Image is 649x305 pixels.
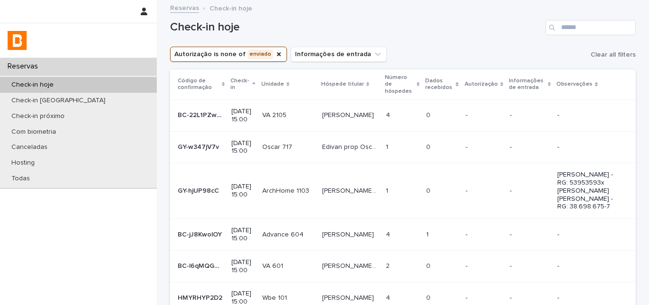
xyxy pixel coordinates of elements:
[425,76,454,93] p: Dados recebidos
[466,294,502,302] p: -
[178,76,220,93] p: Código de confirmação
[170,250,636,282] tr: BC-l6qMQGmwMBC-l6qMQGmwM [DATE] 15:00VA 601VA 601 [PERSON_NAME] [PERSON_NAME][PERSON_NAME] [PERSO...
[4,112,72,120] p: Check-in próximo
[322,260,380,270] p: [PERSON_NAME] [PERSON_NAME]
[178,229,224,239] p: BC-jJ8KwolOY
[262,141,294,151] p: Oscar 717
[322,109,376,119] p: MARCIA MARTINS DE SOUSA VON RONDOW
[231,183,254,199] p: [DATE] 15:00
[262,185,311,195] p: ArchHome 1103
[170,99,636,131] tr: BC-22L1PZwDMBC-22L1PZwDM [DATE] 15:00VA 2105VA 2105 [PERSON_NAME][PERSON_NAME] 44 00 ---
[170,2,199,13] a: Reservas
[4,62,46,71] p: Reservas
[231,258,254,275] p: [DATE] 15:00
[210,2,252,13] p: Check-in hoje
[262,229,305,239] p: Advance 604
[426,109,432,119] p: 0
[4,97,113,105] p: Check-in [GEOGRAPHIC_DATA]
[466,143,502,151] p: -
[321,79,364,89] p: Hóspede titular
[170,131,636,163] tr: GY-w347jV7vGY-w347jV7v [DATE] 15:00Oscar 717Oscar 717 Edivan prop Oscar 717/419Edivan prop Oscar ...
[466,231,502,239] p: -
[557,262,620,270] p: -
[426,292,432,302] p: 0
[170,163,636,219] tr: GY-hjUP98cCGY-hjUP98cC [DATE] 15:00ArchHome 1103ArchHome 1103 [PERSON_NAME] Prop ArchHome 1103[PE...
[322,229,376,239] p: [PERSON_NAME]
[8,31,27,50] img: zVaNuJHRTjyIjT5M9Xd5
[231,139,254,156] p: [DATE] 15:00
[4,175,38,183] p: Todas
[510,262,550,270] p: -
[426,260,432,270] p: 0
[426,185,432,195] p: 0
[230,76,250,93] p: Check-in
[178,109,226,119] p: BC-22L1PZwDM
[386,185,390,195] p: 1
[291,47,387,62] button: Informações de entrada
[557,231,620,239] p: -
[178,260,226,270] p: BC-l6qMQGmwM
[510,187,550,195] p: -
[262,260,285,270] p: VA 601
[261,79,284,89] p: Unidade
[386,109,392,119] p: 4
[557,294,620,302] p: -
[426,141,432,151] p: 0
[322,185,380,195] p: Ana Maria Prop ArchHome 1103
[556,79,592,89] p: Observações
[510,294,550,302] p: -
[4,128,64,136] p: Com biometria
[591,51,636,58] span: Clear all filters
[587,48,636,62] button: Clear all filters
[510,111,550,119] p: -
[4,143,55,151] p: Canceladas
[557,111,620,119] p: -
[510,143,550,151] p: -
[178,141,221,151] p: GY-w347jV7v
[4,81,61,89] p: Check-in hoje
[557,143,620,151] p: -
[386,141,390,151] p: 1
[4,159,42,167] p: Hosting
[170,20,542,34] h1: Check-in hoje
[386,292,392,302] p: 4
[170,47,287,62] button: Autorização
[466,187,502,195] p: -
[510,231,550,239] p: -
[262,109,288,119] p: VA 2105
[231,108,254,124] p: [DATE] 15:00
[170,219,636,251] tr: BC-jJ8KwolOYBC-jJ8KwolOY [DATE] 15:00Advance 604Advance 604 [PERSON_NAME][PERSON_NAME] 44 11 ---
[465,79,498,89] p: Autorização
[178,292,224,302] p: HMYRHYP2D2
[322,292,376,302] p: [PERSON_NAME]
[231,226,254,243] p: [DATE] 15:00
[262,292,289,302] p: Wbe 101
[466,262,502,270] p: -
[466,111,502,119] p: -
[545,20,636,35] input: Search
[509,76,545,93] p: Informações de entrada
[386,260,391,270] p: 2
[386,229,392,239] p: 4
[322,141,380,151] p: Edivan prop Oscar 717/419
[426,229,430,239] p: 1
[557,171,620,211] p: [PERSON_NAME] - RG: 53953593x [PERSON_NAME] [PERSON_NAME] - RG: 38.698.675-7
[385,72,414,97] p: Número de hóspedes
[178,185,221,195] p: GY-hjUP98cC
